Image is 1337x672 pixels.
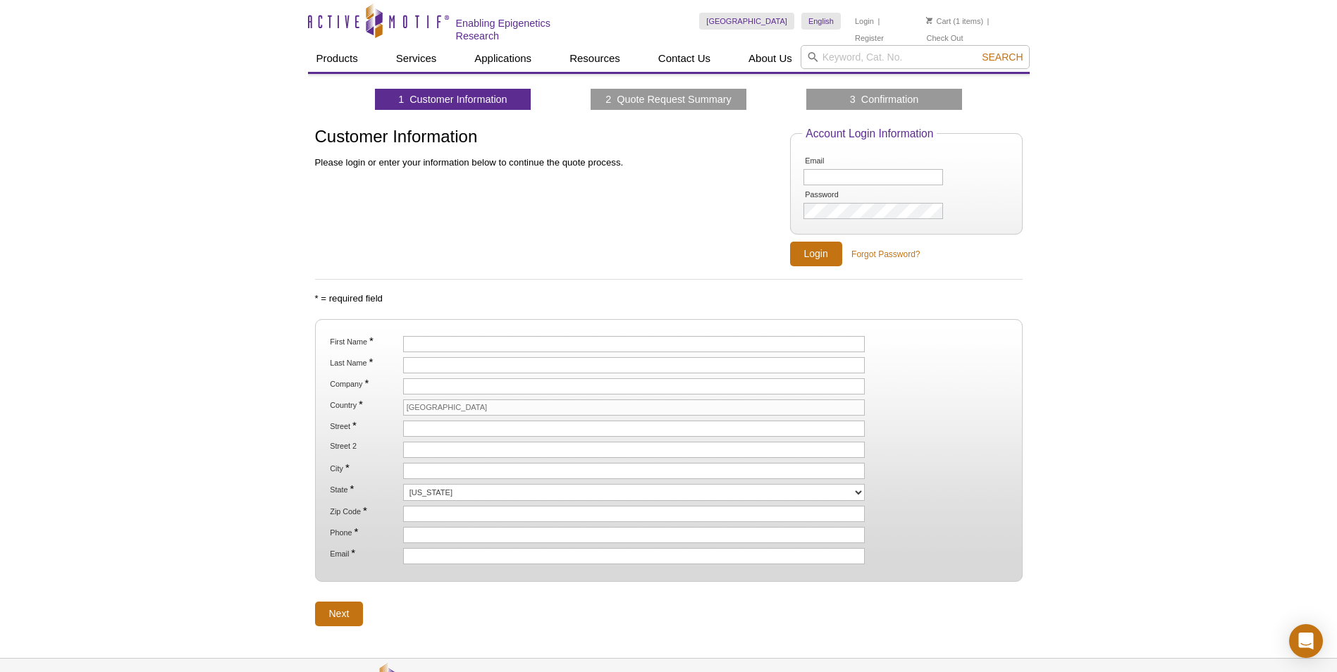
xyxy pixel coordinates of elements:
[855,16,874,26] a: Login
[877,13,880,30] li: |
[926,16,951,26] a: Cart
[315,156,776,169] p: Please login or enter your information below to continue the quote process.
[926,33,963,43] a: Check Out
[456,17,596,42] h2: Enabling Epigenetics Research
[987,13,990,30] li: |
[328,378,400,389] label: Company
[802,127,937,140] legend: Account Login Information
[328,527,400,537] label: Phone
[926,13,983,30] li: (1 items)
[398,93,507,106] a: 1 Customer Information
[315,602,364,626] input: Next
[699,13,794,30] a: [GEOGRAPHIC_DATA]
[328,399,400,410] label: Country
[388,45,445,72] a: Services
[1289,624,1323,658] div: Open Intercom Messenger
[740,45,801,72] a: About Us
[328,442,400,451] label: Street 2
[650,45,719,72] a: Contact Us
[801,45,1030,69] input: Keyword, Cat. No.
[328,484,400,494] label: State
[850,93,919,106] a: 3 Confirmation
[605,93,731,106] a: 2 Quote Request Summary
[801,13,841,30] a: English
[466,45,540,72] a: Applications
[328,506,400,516] label: Zip Code
[328,336,400,347] label: First Name
[328,463,400,473] label: City
[855,33,884,43] a: Register
[978,51,1027,63] button: Search
[328,357,400,368] label: Last Name
[803,156,875,166] label: Email
[926,17,932,24] img: Your Cart
[328,548,400,559] label: Email
[803,190,875,199] label: Password
[315,292,1023,305] p: * = required field
[328,421,400,431] label: Street
[790,242,842,266] input: Login
[308,45,366,72] a: Products
[851,248,920,261] a: Forgot Password?
[315,127,776,148] h1: Customer Information
[982,51,1023,63] span: Search
[561,45,629,72] a: Resources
